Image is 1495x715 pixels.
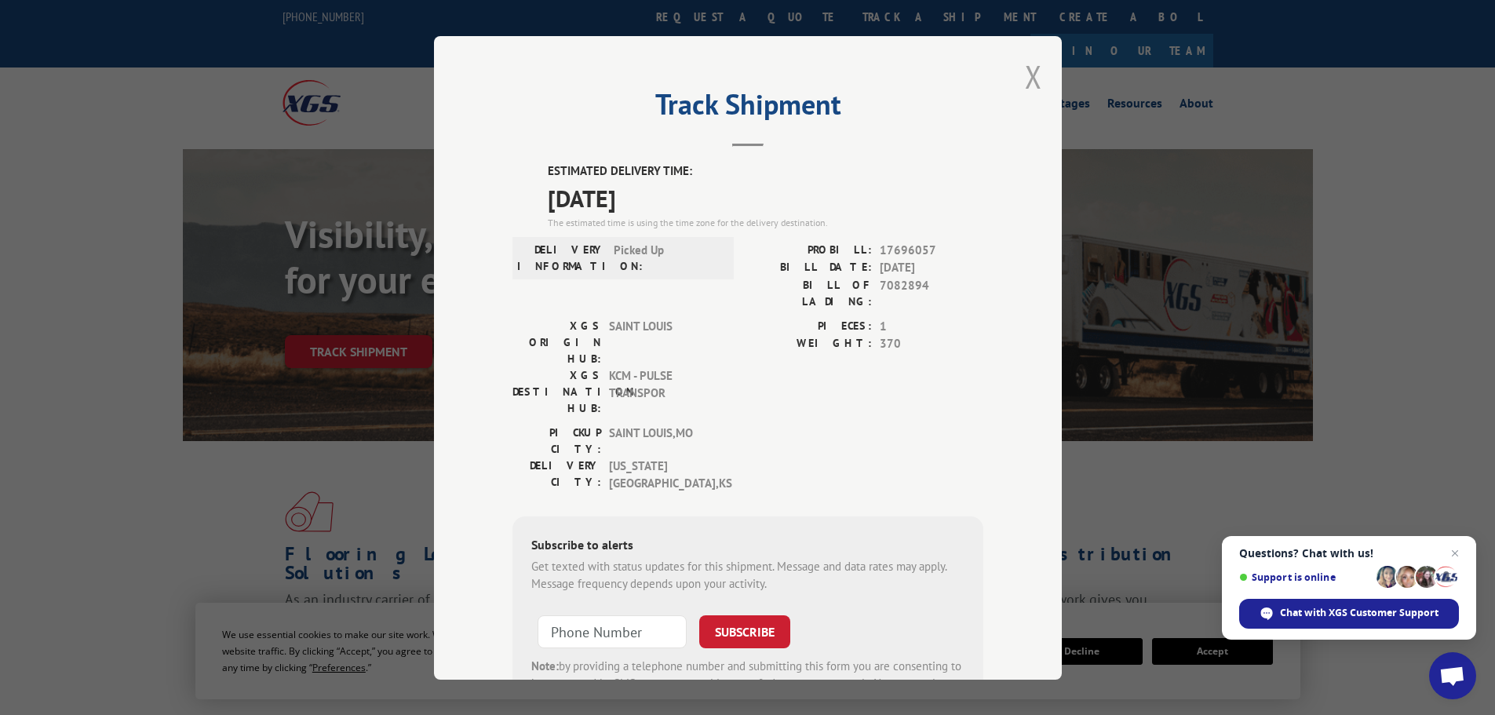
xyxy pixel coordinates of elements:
span: SAINT LOUIS , MO [609,424,715,457]
div: Get texted with status updates for this shipment. Message and data rates may apply. Message frequ... [531,557,964,593]
button: SUBSCRIBE [699,615,790,648]
span: [US_STATE][GEOGRAPHIC_DATA] , KS [609,457,715,492]
span: 1 [880,317,983,335]
label: BILL OF LADING: [748,276,872,309]
span: SAINT LOUIS [609,317,715,367]
h2: Track Shipment [512,93,983,123]
span: Close chat [1446,544,1464,563]
label: DELIVERY INFORMATION: [517,241,606,274]
label: ESTIMATED DELIVERY TIME: [548,162,983,181]
label: XGS ORIGIN HUB: [512,317,601,367]
input: Phone Number [538,615,687,648]
label: PROBILL: [748,241,872,259]
div: Chat with XGS Customer Support [1239,599,1459,629]
span: [DATE] [548,180,983,215]
label: PICKUP CITY: [512,424,601,457]
span: Picked Up [614,241,720,274]
div: Subscribe to alerts [531,534,964,557]
div: by providing a telephone number and submitting this form you are consenting to be contacted by SM... [531,657,964,710]
label: BILL DATE: [748,259,872,277]
div: Open chat [1429,652,1476,699]
label: WEIGHT: [748,335,872,353]
span: 370 [880,335,983,353]
div: The estimated time is using the time zone for the delivery destination. [548,215,983,229]
label: PIECES: [748,317,872,335]
strong: Note: [531,658,559,673]
label: XGS DESTINATION HUB: [512,367,601,416]
span: Support is online [1239,571,1371,583]
span: 7082894 [880,276,983,309]
span: KCM - PULSE TRANSPOR [609,367,715,416]
span: [DATE] [880,259,983,277]
span: Chat with XGS Customer Support [1280,606,1438,620]
button: Close modal [1025,56,1042,97]
span: 17696057 [880,241,983,259]
label: DELIVERY CITY: [512,457,601,492]
span: Questions? Chat with us! [1239,547,1459,560]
